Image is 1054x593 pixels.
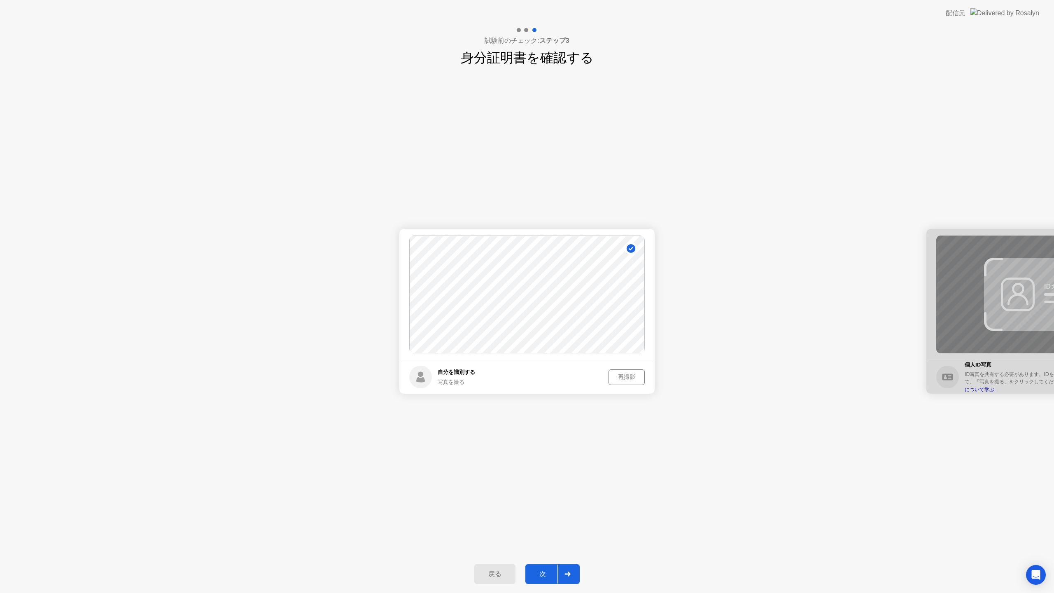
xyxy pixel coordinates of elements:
h4: 試験前のチェック: [485,36,569,46]
div: 次 [528,570,557,579]
div: 戻る [477,570,513,579]
h1: 身分証明書を確認する [461,48,594,68]
button: 次 [525,564,580,584]
div: Open Intercom Messenger [1026,565,1046,585]
button: 戻る [474,564,515,584]
img: Delivered by Rosalyn [970,8,1039,18]
b: ステップ3 [539,37,569,44]
div: 再撮影 [611,373,642,381]
div: 写真を撮る [438,378,475,386]
div: 配信元 [946,8,965,18]
h5: 自分を識別する [438,368,475,376]
button: 再撮影 [609,369,645,385]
